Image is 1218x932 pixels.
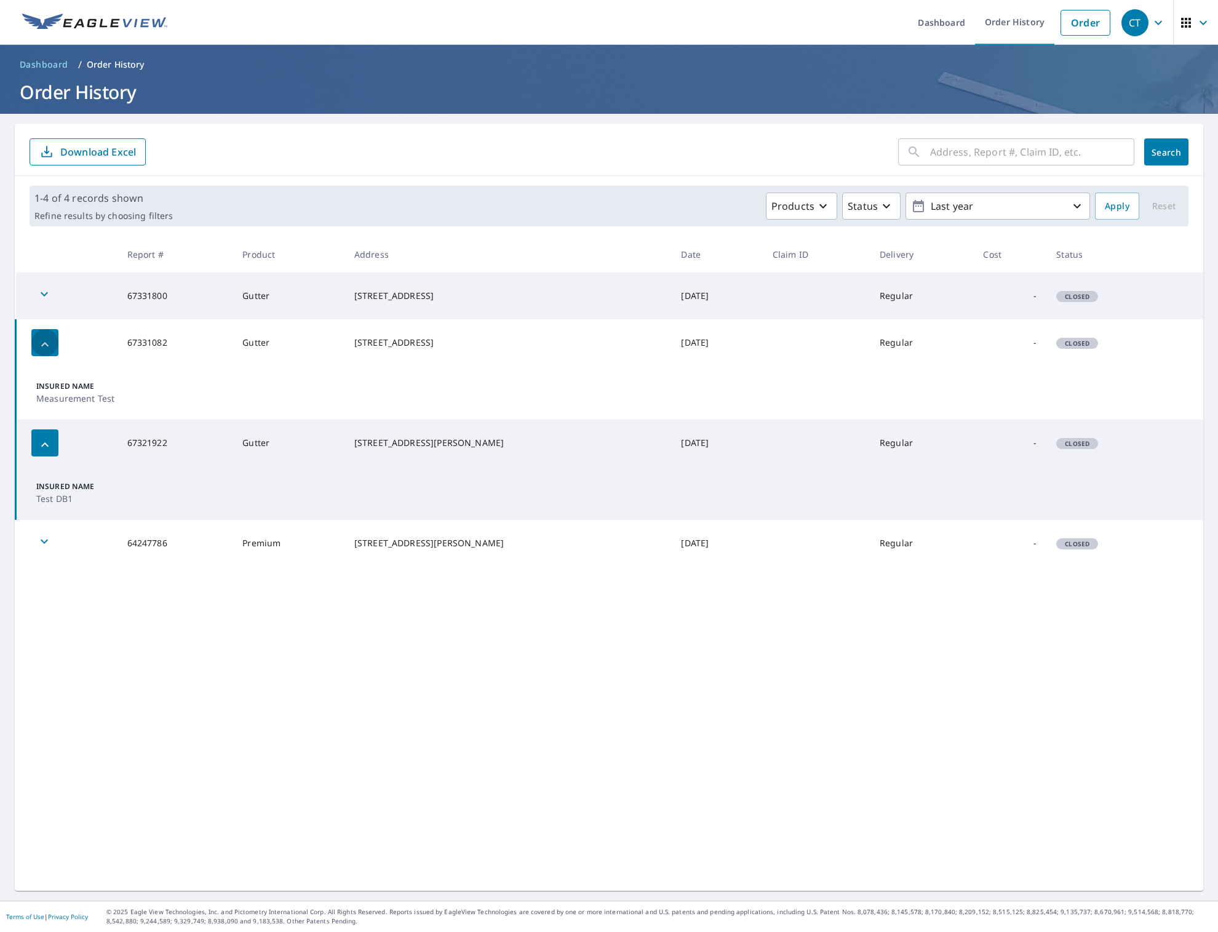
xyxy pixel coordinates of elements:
[6,912,44,921] a: Terms of Use
[973,420,1046,466] td: -
[60,145,136,159] p: Download Excel
[1154,146,1179,158] span: Search
[771,199,814,213] p: Products
[30,138,146,165] button: Download Excel
[6,913,88,920] p: |
[906,193,1090,220] button: Last year
[1057,339,1097,348] span: Closed
[870,420,973,466] td: Regular
[36,492,110,505] p: Test DB1
[870,520,973,567] td: Regular
[36,381,114,392] p: Insured Name
[22,14,167,32] img: EV Logo
[34,210,173,221] p: Refine results by choosing filters
[842,193,901,220] button: Status
[973,520,1046,567] td: -
[1061,10,1110,36] a: Order
[15,55,73,74] a: Dashboard
[1121,9,1148,36] div: CT
[106,907,1212,926] p: © 2025 Eagle View Technologies, Inc. and Pictometry International Corp. All Rights Reserved. Repo...
[870,319,973,366] td: Regular
[671,319,762,366] td: [DATE]
[48,912,88,921] a: Privacy Policy
[671,273,762,319] td: [DATE]
[34,191,173,205] p: 1-4 of 4 records shown
[930,135,1134,169] input: Address, Report #, Claim ID, etc.
[117,236,233,273] th: Report #
[233,236,344,273] th: Product
[1046,236,1165,273] th: Status
[354,290,662,302] div: [STREET_ADDRESS]
[15,55,1203,74] nav: breadcrumb
[117,273,233,319] td: 67331800
[870,273,973,319] td: Regular
[1057,540,1097,548] span: Closed
[671,520,762,567] td: [DATE]
[117,420,233,466] td: 67321922
[1057,439,1097,448] span: Closed
[848,199,878,213] p: Status
[1105,199,1129,214] span: Apply
[233,319,344,366] td: Gutter
[870,236,973,273] th: Delivery
[973,319,1046,366] td: -
[117,520,233,567] td: 64247786
[1144,138,1188,165] button: Search
[233,273,344,319] td: Gutter
[117,319,233,366] td: 67331082
[87,58,145,71] p: Order History
[78,57,82,72] li: /
[763,236,870,273] th: Claim ID
[20,58,68,71] span: Dashboard
[973,273,1046,319] td: -
[344,236,672,273] th: Address
[36,392,114,405] p: Measurement Test
[233,520,344,567] td: Premium
[233,420,344,466] td: Gutter
[15,79,1203,105] h1: Order History
[1095,193,1139,220] button: Apply
[354,537,662,549] div: [STREET_ADDRESS][PERSON_NAME]
[766,193,837,220] button: Products
[36,481,110,492] p: Insured Name
[671,236,762,273] th: Date
[354,437,662,449] div: [STREET_ADDRESS][PERSON_NAME]
[1057,292,1097,301] span: Closed
[973,236,1046,273] th: Cost
[671,420,762,466] td: [DATE]
[926,196,1070,217] p: Last year
[354,337,662,349] div: [STREET_ADDRESS]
